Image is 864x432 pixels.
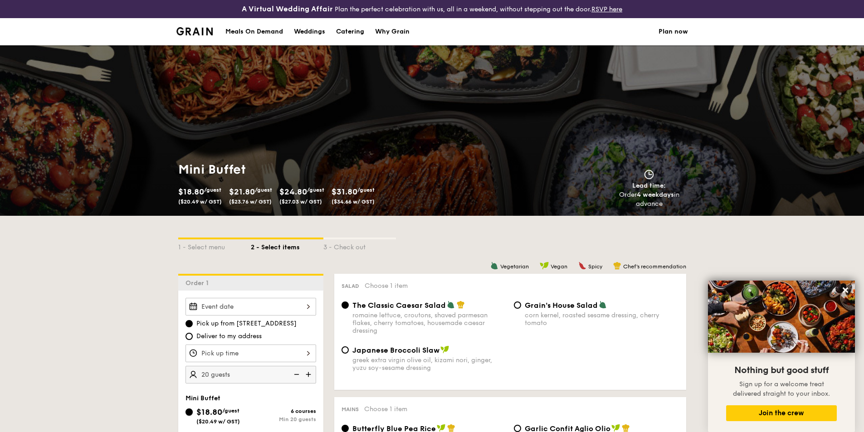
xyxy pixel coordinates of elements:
a: Catering [331,18,370,45]
span: /guest [204,187,221,193]
span: Nothing but good stuff [734,365,829,376]
span: Spicy [588,263,602,270]
button: Close [838,283,853,297]
input: Grain's House Saladcorn kernel, roasted sesame dressing, cherry tomato [514,301,521,309]
input: Deliver to my address [185,333,193,340]
span: Pick up from [STREET_ADDRESS] [196,319,297,328]
span: /guest [307,187,324,193]
img: icon-chef-hat.a58ddaea.svg [447,424,455,432]
span: Mains [342,406,359,413]
img: icon-spicy.37a8142b.svg [578,262,586,270]
span: ($23.76 w/ GST) [229,199,272,205]
span: Grain's House Salad [525,301,598,310]
div: corn kernel, roasted sesame dressing, cherry tomato [525,311,679,327]
input: Garlic Confit Aglio Oliosuper garlicfied oil, slow baked cherry tomatoes, garden fresh thyme [514,425,521,432]
div: Meals On Demand [225,18,283,45]
img: icon-clock.2db775ea.svg [642,170,656,180]
img: DSC07876-Edit02-Large.jpeg [708,281,855,353]
input: Butterfly Blue Pea Riceshallots, coriander, supergarlicfied oil, blue pea flower [342,425,349,432]
a: RSVP here [591,5,622,13]
input: $18.80/guest($20.49 w/ GST)6 coursesMin 20 guests [185,408,193,416]
div: 6 courses [251,408,316,414]
span: /guest [357,187,375,193]
span: Vegan [551,263,567,270]
img: icon-vegetarian.fe4039eb.svg [447,301,455,309]
div: 3 - Check out [323,239,396,252]
span: /guest [222,408,239,414]
div: Weddings [294,18,325,45]
img: Grain [176,27,213,35]
span: Sign up for a welcome treat delivered straight to your inbox. [733,380,830,398]
div: Order in advance [609,190,690,209]
img: icon-reduce.1d2dbef1.svg [289,366,303,383]
input: The Classic Caesar Saladromaine lettuce, croutons, shaved parmesan flakes, cherry tomatoes, house... [342,301,349,309]
div: Plan the perfect celebration with us, all in a weekend, without stepping out the door. [171,4,693,15]
span: Chef's recommendation [623,263,686,270]
span: Vegetarian [500,263,529,270]
span: Lead time: [632,182,666,189]
input: Japanese Broccoli Slawgreek extra virgin olive oil, kizami nori, ginger, yuzu soy-sesame dressing [342,346,349,354]
div: Min 20 guests [251,416,316,422]
span: Order 1 [185,279,212,287]
span: Mini Buffet [185,394,220,402]
span: ($27.03 w/ GST) [279,199,322,205]
button: Join the crew [726,405,837,421]
img: icon-vegetarian.fe4039eb.svg [490,262,498,270]
div: 1 - Select menu [178,239,251,252]
img: icon-chef-hat.a58ddaea.svg [457,301,465,309]
a: Meals On Demand [220,18,288,45]
a: Plan now [659,18,688,45]
img: icon-chef-hat.a58ddaea.svg [613,262,621,270]
div: romaine lettuce, croutons, shaved parmesan flakes, cherry tomatoes, housemade caesar dressing [352,311,507,335]
input: Pick up from [STREET_ADDRESS] [185,320,193,327]
h4: A Virtual Wedding Affair [242,4,333,15]
span: Salad [342,283,359,289]
input: Number of guests [185,366,316,383]
div: Why Grain [375,18,410,45]
span: Choose 1 item [364,405,407,413]
a: Weddings [288,18,331,45]
img: icon-chef-hat.a58ddaea.svg [622,424,630,432]
a: Why Grain [370,18,415,45]
span: The Classic Caesar Salad [352,301,446,310]
div: 2 - Select items [251,239,323,252]
span: ($34.66 w/ GST) [332,199,375,205]
span: /guest [255,187,272,193]
span: $18.80 [196,407,222,417]
span: Japanese Broccoli Slaw [352,346,439,354]
span: Deliver to my address [196,332,262,341]
input: Pick up time [185,345,316,362]
span: Choose 1 item [365,282,408,290]
img: icon-vegetarian.fe4039eb.svg [599,301,607,309]
span: ($20.49 w/ GST) [196,418,240,425]
span: $18.80 [178,187,204,197]
div: Catering [336,18,364,45]
h1: Mini Buffet [178,161,429,178]
span: $21.80 [229,187,255,197]
div: greek extra virgin olive oil, kizami nori, ginger, yuzu soy-sesame dressing [352,356,507,372]
a: Logotype [176,27,213,35]
span: $31.80 [332,187,357,197]
img: icon-vegan.f8ff3823.svg [440,345,449,354]
img: icon-vegan.f8ff3823.svg [437,424,446,432]
strong: 4 weekdays [637,191,674,199]
img: icon-vegan.f8ff3823.svg [611,424,620,432]
span: $24.80 [279,187,307,197]
img: icon-add.58712e84.svg [303,366,316,383]
input: Event date [185,298,316,316]
img: icon-vegan.f8ff3823.svg [540,262,549,270]
span: ($20.49 w/ GST) [178,199,222,205]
